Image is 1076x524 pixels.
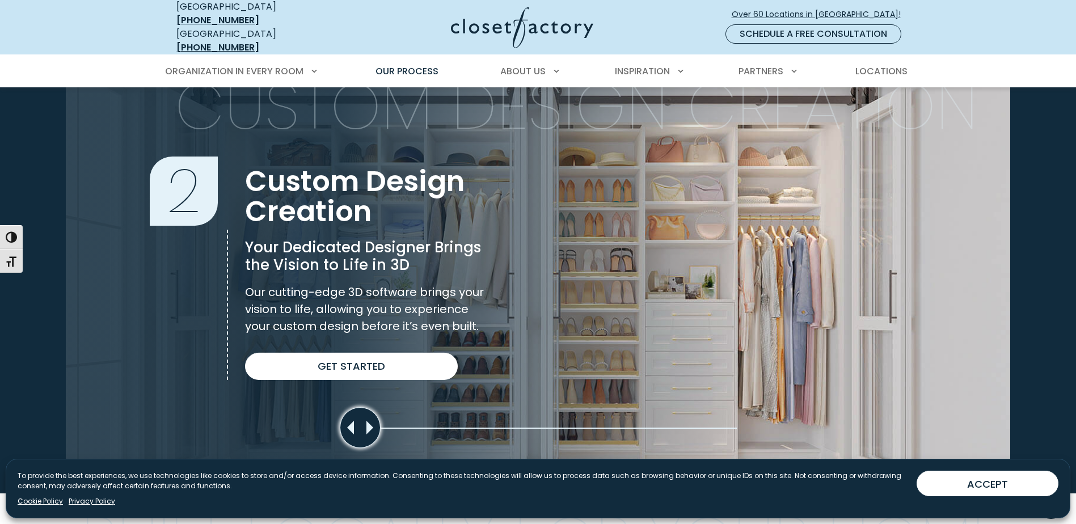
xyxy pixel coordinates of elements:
[725,24,901,44] a: Schedule a Free Consultation
[500,65,546,78] span: About Us
[855,65,908,78] span: Locations
[731,5,910,24] a: Over 60 Locations in [GEOGRAPHIC_DATA]!
[157,56,919,87] nav: Primary Menu
[176,27,341,54] div: [GEOGRAPHIC_DATA]
[176,14,259,27] a: [PHONE_NUMBER]
[917,471,1058,496] button: ACCEPT
[175,74,978,138] p: Custom Design Creation
[150,157,218,226] span: 2
[739,65,783,78] span: Partners
[69,496,115,506] a: Privacy Policy
[176,41,259,54] a: [PHONE_NUMBER]
[165,65,303,78] span: Organization in Every Room
[245,353,458,380] a: Get Started
[451,7,593,48] img: Closet Factory Logo
[732,9,910,20] span: Over 60 Locations in [GEOGRAPHIC_DATA]!
[18,471,908,491] p: To provide the best experiences, we use technologies like cookies to store and/or access device i...
[245,161,465,231] span: Custom Design Creation
[18,496,63,506] a: Cookie Policy
[340,407,381,448] div: Move slider to compare images
[375,65,438,78] span: Our Process
[615,65,670,78] span: Inspiration
[245,237,481,275] span: Your Dedicated Designer Brings the Vision to Life in 3D
[245,284,487,335] p: Our cutting-edge 3D software brings your vision to life, allowing you to experience your custom d...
